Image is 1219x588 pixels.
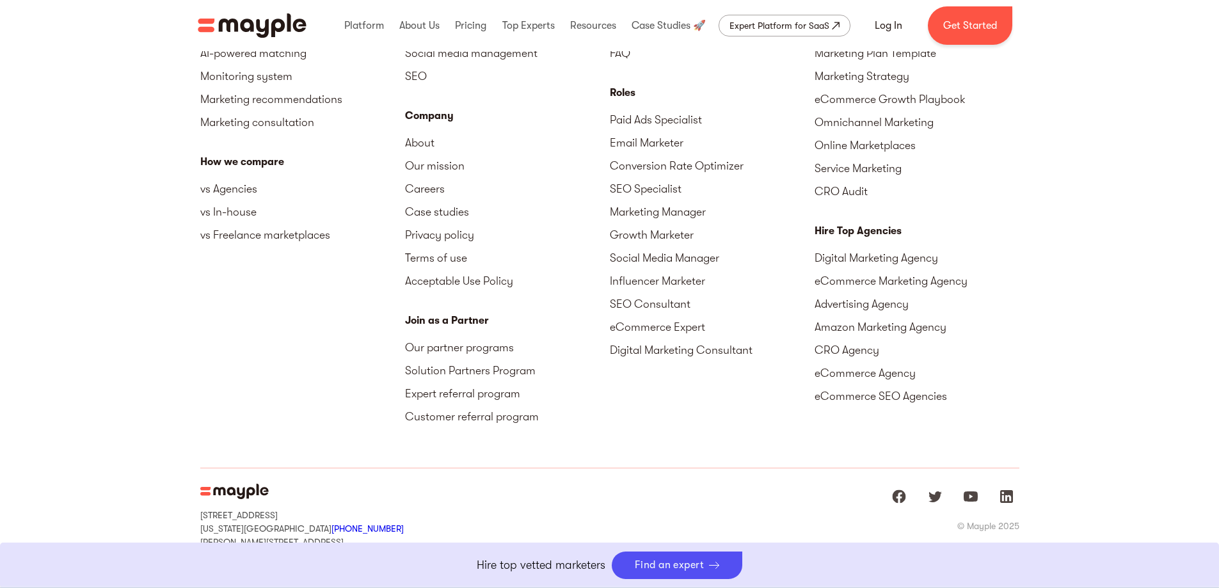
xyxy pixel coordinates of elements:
a: Monitoring system [200,65,405,88]
a: About [405,131,610,154]
a: Log In [859,10,918,41]
a: Privacy policy [405,223,610,246]
a: Marketing Plan Template [815,42,1019,65]
a: SEO [405,65,610,88]
a: Marketing consultation [200,111,405,134]
a: [PHONE_NUMBER] [331,523,404,534]
a: vs Agencies [200,177,405,200]
a: Growth Marketer [610,223,815,246]
a: Digital Marketing Consultant [610,338,815,362]
a: CRO Audit [815,180,1019,203]
a: Social Media Manager [610,246,815,269]
a: Email Marketer [610,131,815,154]
img: youtube logo [963,489,978,504]
div: © Mayple 2025 [957,520,1019,532]
div: Expert Platform for SaaS [729,18,829,33]
a: Omnichannel Marketing [815,111,1019,134]
a: Expert Platform for SaaS [719,15,850,36]
a: Terms of use [405,246,610,269]
div: How we compare [200,154,405,170]
a: Our partner programs [405,336,610,359]
a: Influencer Marketer [610,269,815,292]
img: facebook logo [891,489,907,504]
img: Mayple Logo [200,484,269,499]
a: CRO Agency [815,338,1019,362]
a: eCommerce Marketing Agency [815,269,1019,292]
a: Conversion Rate Optimizer [610,154,815,177]
a: eCommerce Expert [610,315,815,338]
a: Advertising Agency [815,292,1019,315]
a: Our mission [405,154,610,177]
a: Service Marketing [815,157,1019,180]
a: Online Marketplaces [815,134,1019,157]
a: Acceptable Use Policy [405,269,610,292]
a: Mayple at Twitter [922,484,948,509]
a: home [198,13,307,38]
div: וידג'ט של צ'אט [989,440,1219,588]
a: Get Started [928,6,1012,45]
a: SEO Consultant [610,292,815,315]
a: Marketing Manager [610,200,815,223]
a: Careers [405,177,610,200]
img: Mayple logo [198,13,307,38]
a: Mayple at Youtube [958,484,984,509]
div: Platform [341,5,387,46]
a: eCommerce Agency [815,362,1019,385]
div: [STREET_ADDRESS] [US_STATE][GEOGRAPHIC_DATA] [PERSON_NAME][STREET_ADDRESS] [200,509,404,548]
a: eCommerce Growth Playbook [815,88,1019,111]
div: About Us [396,5,443,46]
a: Social media management [405,42,610,65]
div: Roles [610,85,815,100]
a: eCommerce SEO Agencies [815,385,1019,408]
div: Pricing [452,5,490,46]
div: Join as a Partner [405,313,610,328]
div: Company [405,108,610,123]
a: Marketing Strategy [815,65,1019,88]
img: twitter logo [927,489,943,504]
div: Hire Top Agencies [815,223,1019,239]
a: Expert referral program [405,382,610,405]
a: Mayple at Facebook [886,484,912,509]
a: Amazon Marketing Agency [815,315,1019,338]
div: Top Experts [499,5,558,46]
a: Solution Partners Program [405,359,610,382]
div: Resources [567,5,619,46]
a: SEO Specialist [610,177,815,200]
a: Case studies [405,200,610,223]
a: Marketing recommendations [200,88,405,111]
iframe: Chat Widget [989,440,1219,588]
a: vs Freelance marketplaces [200,223,405,246]
a: Customer referral program [405,405,610,428]
a: Paid Ads Specialist [610,108,815,131]
a: Digital Marketing Agency [815,246,1019,269]
a: AI-powered matching [200,42,405,65]
a: FAQ [610,42,815,65]
a: vs In-house [200,200,405,223]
